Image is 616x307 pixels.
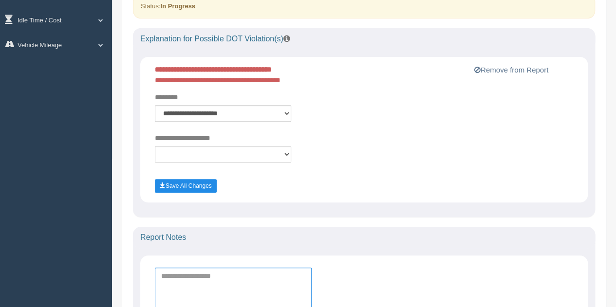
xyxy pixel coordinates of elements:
[471,64,551,76] button: Remove from Report
[160,2,195,10] strong: In Progress
[133,28,595,50] div: Explanation for Possible DOT Violation(s)
[133,227,595,248] div: Report Notes
[155,179,217,193] button: Save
